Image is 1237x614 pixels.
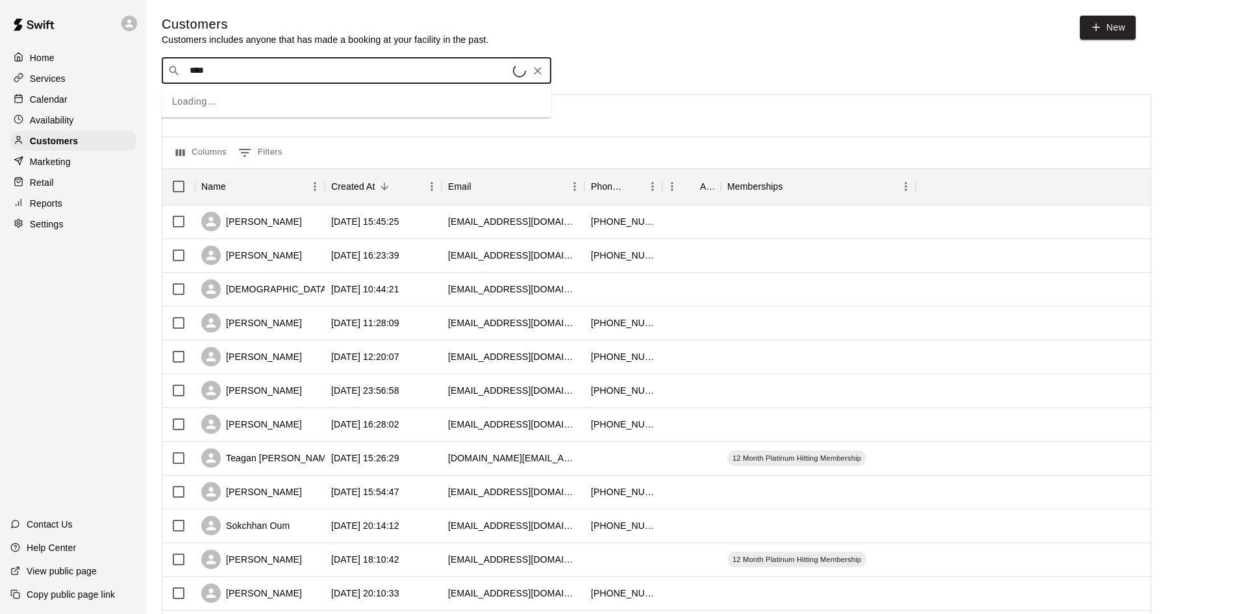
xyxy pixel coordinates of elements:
[201,381,302,400] div: [PERSON_NAME]
[331,587,399,600] div: 2025-08-25 20:10:33
[162,33,489,46] p: Customers includes anyone that has made a booking at your facility in the past.
[195,168,325,205] div: Name
[30,134,78,147] p: Customers
[10,152,136,172] div: Marketing
[10,214,136,234] a: Settings
[529,62,547,80] button: Clear
[30,72,66,85] p: Services
[201,347,302,366] div: [PERSON_NAME]
[201,246,302,265] div: [PERSON_NAME]
[331,485,399,498] div: 2025-08-30 15:54:47
[27,565,97,578] p: View public page
[591,316,656,329] div: +17032167719
[591,215,656,228] div: +12024309784
[448,418,578,431] div: dlevenberry@hotmail.com
[10,90,136,109] a: Calendar
[591,519,656,532] div: +15712351510
[448,283,578,296] div: kristenleigh33@hotmail.com
[591,249,656,262] div: +19545593688
[27,518,73,531] p: Contact Us
[201,482,302,502] div: [PERSON_NAME]
[305,177,325,196] button: Menu
[643,177,662,196] button: Menu
[27,541,76,554] p: Help Center
[10,173,136,192] a: Retail
[721,168,916,205] div: Memberships
[30,51,55,64] p: Home
[448,168,471,205] div: Email
[682,177,700,196] button: Sort
[448,587,578,600] div: ornellabaker@gmail.com
[201,313,302,333] div: [PERSON_NAME]
[201,415,302,434] div: [PERSON_NAME]
[448,215,578,228] div: peterbryce2@gmail.com
[201,550,302,569] div: [PERSON_NAME]
[448,249,578,262] div: tap316@gmail.com
[727,453,866,463] span: 12 Month Platinum Hitting Membership
[27,588,115,601] p: Copy public page link
[162,86,551,118] div: Loading…
[201,279,405,299] div: [DEMOGRAPHIC_DATA][PERSON_NAME]
[331,553,399,566] div: 2025-08-26 18:10:42
[331,316,399,329] div: 2025-09-08 11:28:09
[896,177,916,196] button: Menu
[448,485,578,498] div: barry_smith1@msn.com
[10,69,136,88] a: Services
[471,177,490,196] button: Sort
[30,114,74,127] p: Availability
[662,168,721,205] div: Age
[201,168,226,205] div: Name
[325,168,442,205] div: Created At
[30,197,62,210] p: Reports
[331,452,399,465] div: 2025-09-05 15:26:29
[10,110,136,130] a: Availability
[422,177,442,196] button: Menu
[584,168,662,205] div: Phone Number
[448,350,578,363] div: aprmartin17@gmail.com
[783,177,801,196] button: Sort
[201,583,302,603] div: [PERSON_NAME]
[375,177,394,196] button: Sort
[331,168,375,205] div: Created At
[201,516,290,535] div: Sokchhan Oum
[565,177,584,196] button: Menu
[331,283,399,296] div: 2025-09-13 10:44:21
[201,448,335,468] div: Teagan [PERSON_NAME]
[591,168,625,205] div: Phone Number
[591,418,656,431] div: +17035978797
[700,168,714,205] div: Age
[727,168,783,205] div: Memberships
[727,552,866,567] div: 12 Month Platinum Hitting Membership
[201,212,302,231] div: [PERSON_NAME]
[30,218,64,231] p: Settings
[448,316,578,329] div: lpena505b@gmail.com
[727,554,866,565] span: 12 Month Platinum Hitting Membership
[331,519,399,532] div: 2025-08-27 20:14:12
[331,350,399,363] div: 2025-09-07 12:20:07
[331,384,399,397] div: 2025-09-06 23:56:58
[448,384,578,397] div: patriciajconlan@gmail.com
[10,194,136,213] a: Reports
[448,519,578,532] div: sokchhan.lists@gmail.com
[591,384,656,397] div: +12024091089
[30,93,68,106] p: Calendar
[10,48,136,68] a: Home
[331,215,399,228] div: 2025-09-15 15:45:25
[727,450,866,466] div: 12 Month Platinum Hitting Membership
[30,155,71,168] p: Marketing
[30,176,54,189] p: Retail
[162,16,489,33] h5: Customers
[10,131,136,151] a: Customers
[448,553,578,566] div: stedmanflewis@gmail.com
[1080,16,1136,40] a: New
[662,177,682,196] button: Menu
[173,142,230,163] button: Select columns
